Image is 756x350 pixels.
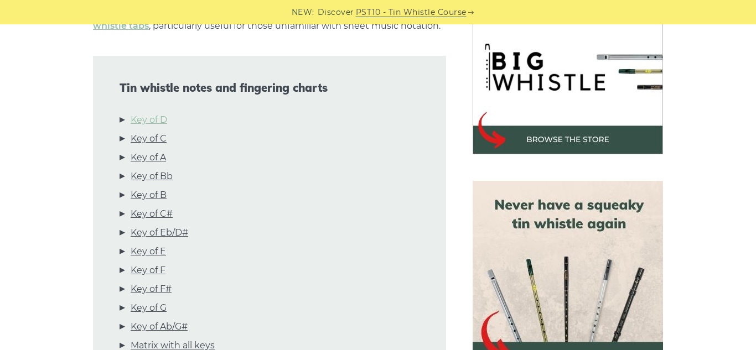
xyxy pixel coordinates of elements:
a: Key of D [131,113,167,127]
a: Key of C [131,132,167,146]
a: Key of F [131,263,165,278]
a: Key of A [131,150,166,165]
span: Discover [318,6,354,19]
a: PST10 - Tin Whistle Course [356,6,467,19]
a: Key of B [131,188,167,202]
a: Key of Ab/G# [131,320,188,334]
a: Key of Eb/D# [131,226,188,240]
a: Key of E [131,244,166,259]
a: Key of Bb [131,169,173,184]
span: Tin whistle notes and fingering charts [120,81,420,95]
span: NEW: [292,6,314,19]
a: Key of G [131,301,167,315]
a: Key of F# [131,282,172,296]
a: Key of C# [131,207,173,221]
